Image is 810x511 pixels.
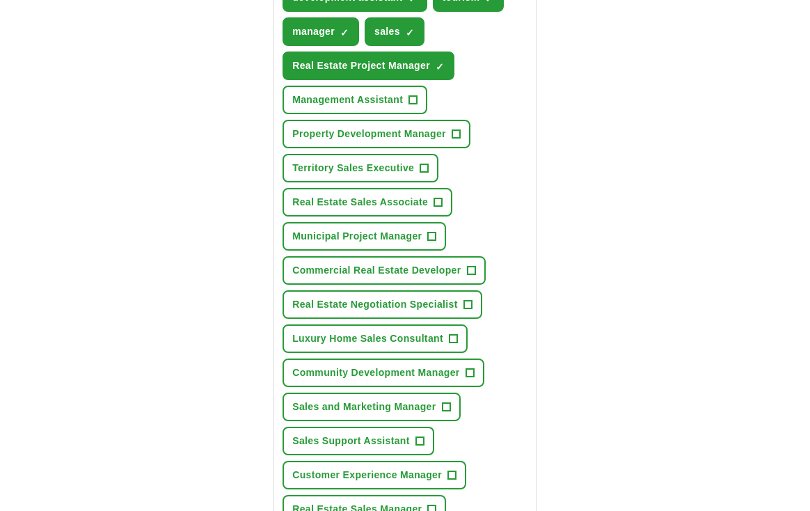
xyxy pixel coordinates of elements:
span: Real Estate Negotiation Specialist [292,297,458,312]
span: Real Estate Project Manager [292,58,430,73]
span: sales [374,24,400,39]
span: manager [292,24,335,39]
button: Sales and Marketing Manager [283,393,460,421]
span: Territory Sales Executive [292,161,414,175]
span: Commercial Real Estate Developer [292,263,461,278]
span: ✓ [436,61,444,72]
button: Community Development Manager [283,359,484,387]
button: Property Development Manager [283,120,470,148]
span: Luxury Home Sales Consultant [292,331,443,346]
button: Luxury Home Sales Consultant [283,324,468,353]
span: Community Development Manager [292,365,459,380]
button: Sales Support Assistant [283,427,434,455]
button: Municipal Project Manager [283,222,446,251]
span: ✓ [340,27,349,38]
button: manager✓ [283,17,359,46]
span: Management Assistant [292,93,403,107]
span: ✓ [406,27,414,38]
button: Territory Sales Executive [283,154,438,182]
button: Real Estate Negotiation Specialist [283,290,482,319]
span: Customer Experience Manager [292,468,442,482]
button: Real Estate Project Manager✓ [283,52,454,80]
button: Real Estate Sales Associate [283,188,452,217]
button: Customer Experience Manager [283,461,466,489]
span: Real Estate Sales Associate [292,195,428,210]
span: Sales Support Assistant [292,434,410,448]
button: sales✓ [365,17,424,46]
span: Property Development Manager [292,127,446,141]
span: Municipal Project Manager [292,229,422,244]
button: Commercial Real Estate Developer [283,256,485,285]
span: Sales and Marketing Manager [292,400,436,414]
button: Management Assistant [283,86,427,114]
